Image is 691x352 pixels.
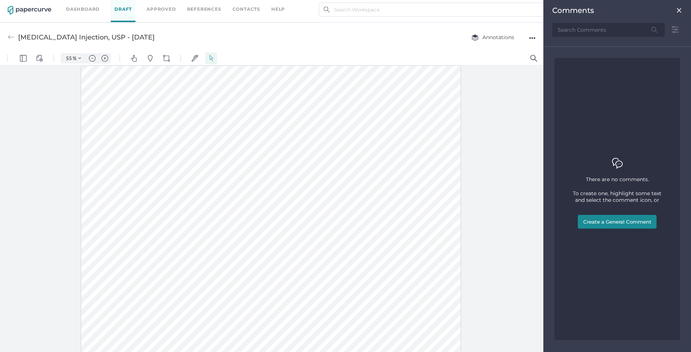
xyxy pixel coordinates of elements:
[36,3,43,10] img: default-viewcontrols.svg
[271,5,285,13] div: help
[8,6,51,15] img: papercurve-logo-colour.7244d18c.svg
[552,6,594,15] div: Comments
[528,1,540,13] button: Search
[62,3,73,10] input: Set zoom
[20,3,27,10] img: default-leftsidepanel.svg
[78,5,81,8] img: chevron.svg
[187,5,221,13] a: References
[73,4,76,10] span: %
[464,30,522,44] button: Annotations
[99,1,111,12] button: Zoom in
[17,1,29,13] button: Panel
[102,3,108,10] img: default-plus.svg
[552,23,665,37] input: Search Comments
[233,5,260,13] a: Contacts
[205,1,217,13] button: Select
[128,1,140,13] button: Pan
[578,215,657,229] button: Create a General Comment
[131,3,137,10] img: default-pan.svg
[144,1,156,13] button: Pins
[471,34,479,41] img: annotation-layers.cc6d0e6b.svg
[163,3,170,10] img: shapes-icon.svg
[161,1,172,13] button: Shapes
[34,1,45,13] button: View Controls
[147,5,176,13] a: Approved
[471,34,514,41] span: Annotations
[147,3,154,10] img: default-pin.svg
[89,3,96,10] img: default-minus.svg
[573,190,661,203] span: To create one, highlight some text and select the comment icon, or
[192,3,198,10] img: default-sign.svg
[319,3,563,17] input: Search Workspace
[668,23,682,37] img: sort-filter-icon.84b2c6ed.svg
[676,7,682,13] img: close.2bdd4758.png
[324,7,330,13] img: search.bf03fe8b.svg
[586,176,649,183] span: There are no comments.
[208,3,214,10] img: default-select.svg
[189,1,201,13] button: Signatures
[66,5,100,13] a: Dashboard
[612,158,623,169] img: comments-panel-icon.5d3eae20.svg
[86,1,98,12] button: Zoom out
[529,33,536,43] div: ●●●
[74,1,86,12] button: Zoom Controls
[18,30,155,44] div: [MEDICAL_DATA] Injection, USP - [DATE]
[8,34,14,41] img: back-arrow-grey.72011ae3.svg
[530,3,537,10] img: default-magnifying-glass.svg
